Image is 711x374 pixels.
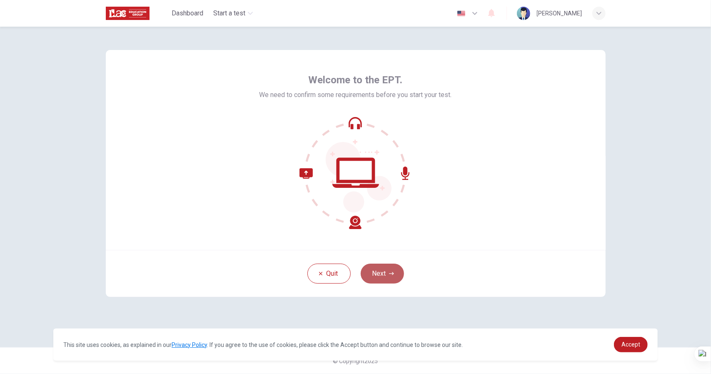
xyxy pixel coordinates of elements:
img: Profile picture [517,7,530,20]
button: Start a test [210,6,256,21]
img: ILAC logo [106,5,150,22]
span: © Copyright 2025 [333,358,378,364]
div: [PERSON_NAME] [537,8,582,18]
a: dismiss cookie message [614,337,648,352]
span: Dashboard [172,8,203,18]
span: This site uses cookies, as explained in our . If you agree to the use of cookies, please click th... [63,342,463,348]
span: Start a test [213,8,245,18]
div: cookieconsent [53,329,658,361]
button: Next [361,264,404,284]
span: We need to confirm some requirements before you start your test. [259,90,452,100]
span: Accept [621,341,640,348]
button: Quit [307,264,351,284]
button: Dashboard [168,6,207,21]
span: Welcome to the EPT. [309,73,403,87]
img: en [456,10,467,17]
a: ILAC logo [106,5,169,22]
a: Privacy Policy [172,342,207,348]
